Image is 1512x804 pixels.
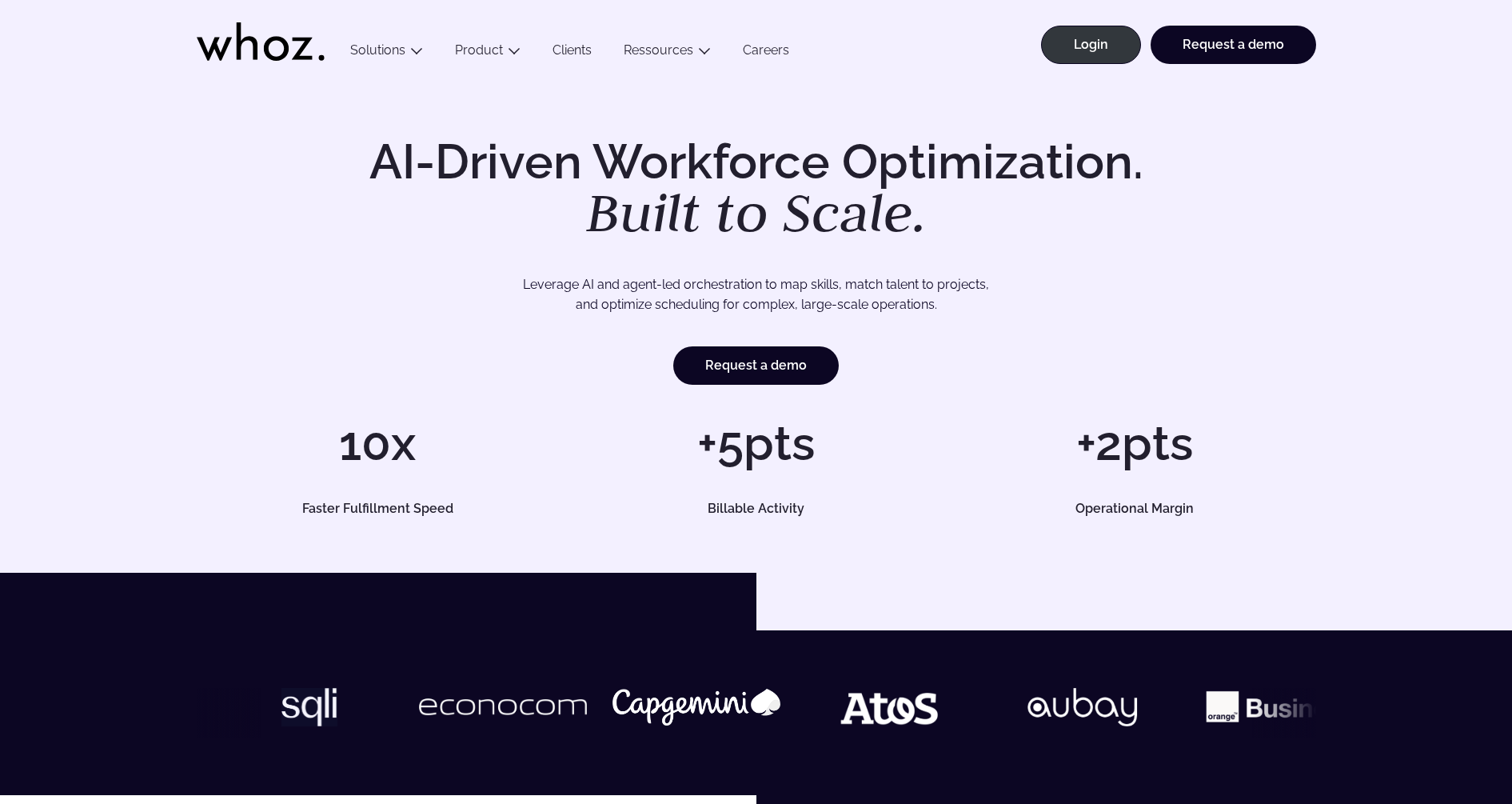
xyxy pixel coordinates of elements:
button: Solutions [334,42,439,64]
iframe: Chatbot [1406,698,1490,782]
a: Clients [537,42,608,64]
h1: +5pts [575,419,937,467]
a: Request a demo [1151,26,1316,64]
h1: AI-Driven Workforce Optimization. [347,138,1166,240]
a: Careers [727,42,805,64]
a: Login [1041,26,1141,64]
h5: Faster Fulfillment Speed [214,502,541,515]
p: Leverage AI and agent-led orchestration to map skills, match talent to projects, and optimize sch... [253,274,1260,315]
a: Request a demo [673,346,839,385]
em: Built to Scale. [586,177,927,247]
button: Product [439,42,537,64]
h5: Operational Margin [971,502,1298,515]
a: Ressources [624,42,693,58]
button: Ressources [608,42,727,64]
a: Product [455,42,503,58]
h1: +2pts [953,419,1315,467]
h5: Billable Activity [593,502,920,515]
h1: 10x [197,419,559,467]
